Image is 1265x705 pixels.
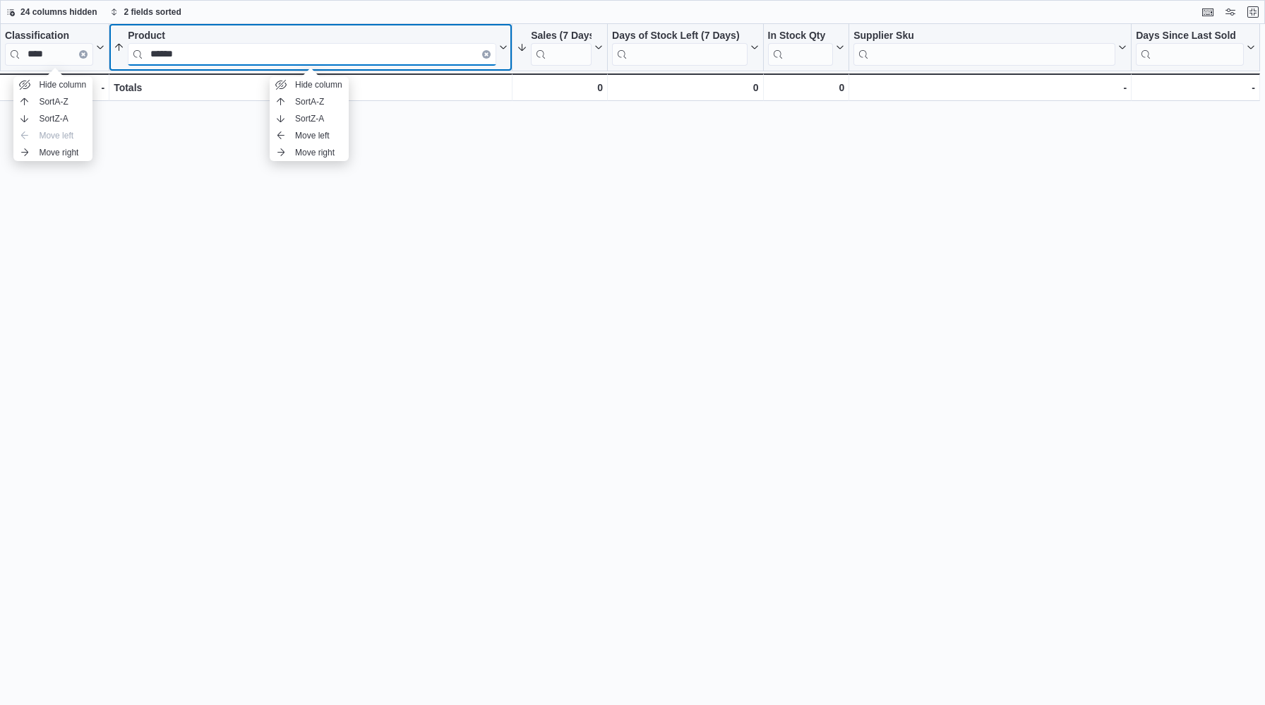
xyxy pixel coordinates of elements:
div: Days of Stock Left (7 Days) [612,30,747,43]
button: Days of Stock Left (7 Days) [612,30,758,66]
div: Days Since Last Sold [1136,30,1244,43]
span: Sort Z-A [295,113,324,124]
div: 0 [612,79,758,96]
button: 2 fields sorted [104,4,187,20]
div: Product [128,30,496,43]
div: Days Since Last Sold [1136,30,1244,66]
button: Days Since Last Sold [1136,30,1255,66]
button: In Stock Qty [768,30,845,66]
div: Sales (7 Days) [531,30,592,66]
button: ProductClear input [114,30,508,66]
div: Supplier Sku [853,30,1115,66]
button: SortZ-A [270,110,349,127]
button: Keyboard shortcuts [1199,4,1216,20]
button: Display options [1222,4,1239,20]
div: Classification [5,30,93,66]
div: In Stock Qty [768,30,834,66]
button: SortA-Z [13,93,92,110]
span: 2 fields sorted [124,6,181,18]
div: In Stock Qty [768,30,834,43]
button: Move left [13,127,92,144]
button: Sales (7 Days) [517,30,603,66]
button: Move right [270,144,349,161]
button: Supplier Sku [853,30,1127,66]
button: Clear input [79,50,88,59]
span: Sort Z-A [39,113,68,124]
div: Totals [114,79,508,96]
div: 0 [517,79,603,96]
span: Hide column [295,79,342,90]
div: - [853,79,1127,96]
div: 0 [768,79,845,96]
button: SortA-Z [270,93,349,110]
button: Exit fullscreen [1245,4,1261,20]
span: 24 columns hidden [20,6,97,18]
div: Product [128,30,496,66]
div: Classification [5,30,93,43]
button: Clear input [482,50,491,59]
span: Hide column [39,79,86,90]
button: SortZ-A [13,110,92,127]
button: Move right [13,144,92,161]
div: - [4,79,104,96]
div: - [1136,79,1255,96]
button: Hide column [13,76,92,93]
button: 24 columns hidden [1,4,103,20]
div: Sales (7 Days) [531,30,592,43]
span: Sort A-Z [295,96,324,107]
button: Move left [270,127,349,144]
span: Sort A-Z [39,96,68,107]
span: Move right [295,147,335,158]
div: Days of Stock Left (7 Days) [612,30,747,66]
span: Move right [39,147,78,158]
span: Move left [295,130,330,141]
span: Move left [39,130,73,141]
button: Hide column [270,76,349,93]
button: ClassificationClear input [5,30,104,66]
div: Supplier Sku [853,30,1115,43]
